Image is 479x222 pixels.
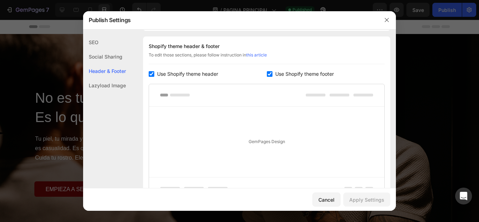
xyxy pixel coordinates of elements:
[275,70,334,78] span: Use Shopify theme footer
[34,162,146,177] a: EMPIEZA A SER MÁS ATRACTIVO
[46,167,134,173] span: EMPIEZA A SER MÁS ATRACTIVO
[318,196,335,203] div: Cancel
[149,107,384,177] div: GemPages Design
[35,90,206,105] span: Es lo que transmite tu cara.
[246,52,267,58] a: this article
[312,193,340,207] button: Cancel
[35,116,208,132] span: Tu piel, tu mirada y tu presencia hablan antes que tú. Si no atraes, no es casualidad. Es que aún...
[149,42,385,51] div: Shopify theme header & footer
[83,49,126,64] div: Social Sharing
[149,52,385,64] div: To edit those sections, please follow instruction in
[83,35,126,49] div: SEO
[349,196,384,203] div: Apply Settings
[35,135,110,141] span: Cuida tu rostro. Eleva tu valor.
[83,78,126,93] div: Lazyload Image
[343,193,390,207] button: Apply Settings
[157,70,218,78] span: Use Shopify theme header
[35,70,128,86] span: No es tu físico.
[83,11,378,29] div: Publish Settings
[455,188,472,204] div: Open Intercom Messenger
[83,64,126,78] div: Header & Footer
